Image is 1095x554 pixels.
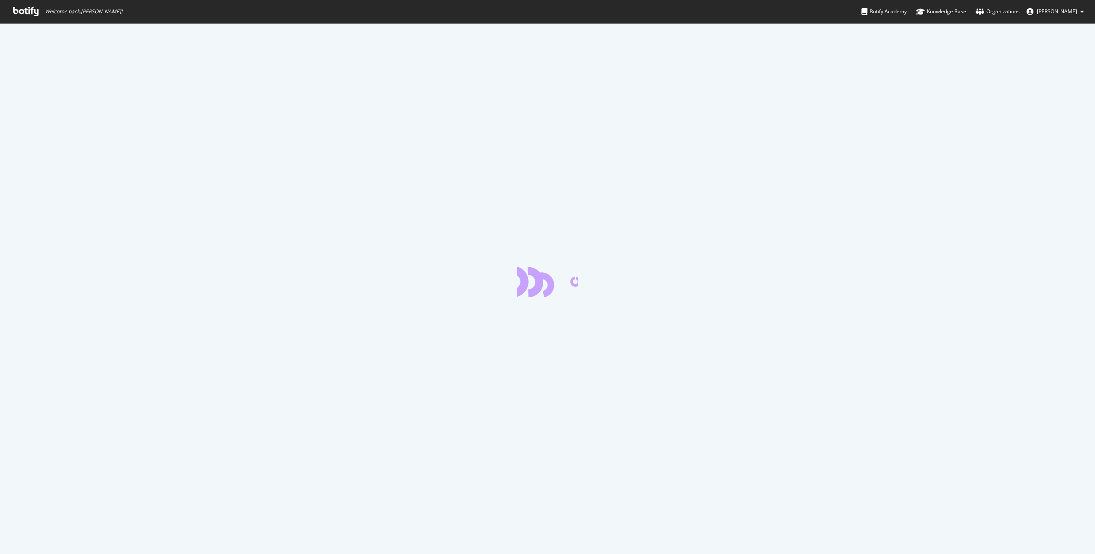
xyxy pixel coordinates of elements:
div: Botify Academy [861,7,907,16]
span: James McMahon [1037,8,1077,15]
span: Welcome back, [PERSON_NAME] ! [45,8,122,15]
div: Organizations [976,7,1020,16]
button: [PERSON_NAME] [1020,5,1091,18]
div: animation [517,266,578,297]
div: Knowledge Base [916,7,966,16]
